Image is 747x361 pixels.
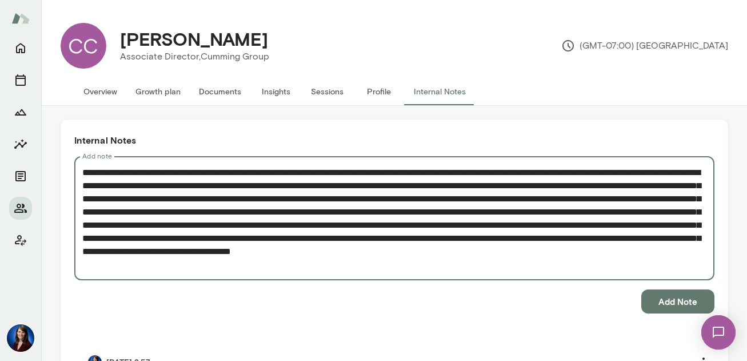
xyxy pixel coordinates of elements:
[250,78,302,105] button: Insights
[9,165,32,188] button: Documents
[120,50,269,64] p: Associate Director, Cumming Group
[9,197,32,220] button: Members
[9,229,32,252] button: Client app
[120,28,268,50] h4: [PERSON_NAME]
[9,133,32,156] button: Insights
[74,78,126,105] button: Overview
[9,69,32,92] button: Sessions
[302,78,353,105] button: Sessions
[405,78,475,105] button: Internal Notes
[82,151,112,161] label: Add note
[74,133,714,147] h6: Internal Notes
[353,78,405,105] button: Profile
[190,78,250,105] button: Documents
[641,289,714,314] button: Add Note
[561,39,728,53] p: (GMT-07:00) [GEOGRAPHIC_DATA]
[9,37,32,59] button: Home
[61,23,106,69] div: CC
[11,7,30,29] img: Mento
[9,101,32,124] button: Growth Plan
[126,78,190,105] button: Growth plan
[7,324,34,352] img: Julie Rollauer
